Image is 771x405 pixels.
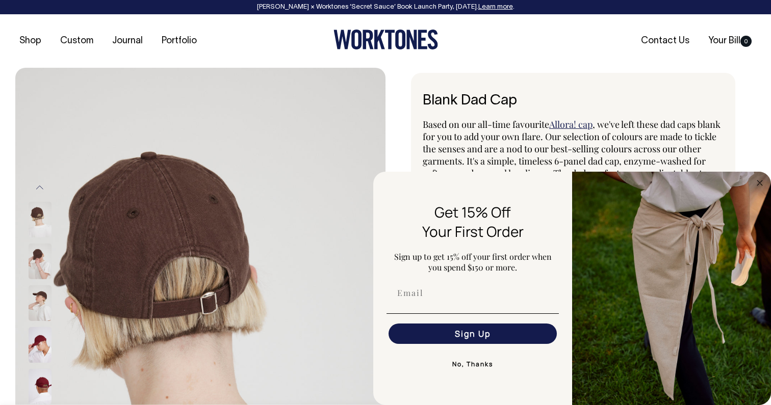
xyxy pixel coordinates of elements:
[434,202,511,222] span: Get 15% Off
[32,176,47,199] button: Previous
[572,172,771,405] img: 5e34ad8f-4f05-4173-92a8-ea475ee49ac9.jpeg
[704,33,756,49] a: Your Bill0
[29,327,52,363] img: burgundy
[373,172,771,405] div: FLYOUT Form
[637,33,693,49] a: Contact Us
[389,323,557,344] button: Sign Up
[15,33,45,49] a: Shop
[423,93,724,109] h6: Blank Dad Cap
[422,222,524,241] span: Your First Order
[29,244,52,279] img: espresso
[29,202,52,237] img: espresso
[423,118,549,130] span: Based on our all-time favourite
[158,33,201,49] a: Portfolio
[29,285,52,321] img: espresso
[740,36,752,47] span: 0
[394,251,552,273] span: Sign up to get 15% off your first order when you spend $150 or more.
[754,177,766,189] button: Close dialog
[56,33,97,49] a: Custom
[108,33,147,49] a: Journal
[29,369,52,404] img: burgundy
[387,354,559,374] button: No, Thanks
[389,283,557,303] input: Email
[10,4,761,11] div: [PERSON_NAME] × Worktones ‘Secret Sauce’ Book Launch Party, [DATE]. .
[478,4,513,10] a: Learn more
[423,118,721,204] span: , we've left these dad caps blank for you to add your own flare. Our selection of colours are mad...
[549,118,593,130] a: Allora! cap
